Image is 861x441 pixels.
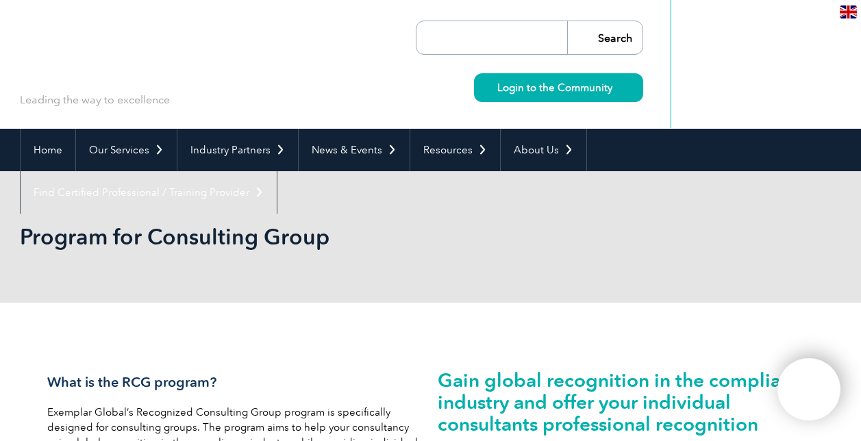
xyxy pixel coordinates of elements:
[76,129,177,171] a: Our Services
[299,129,410,171] a: News & Events
[840,5,857,18] img: en
[501,129,586,171] a: About Us
[410,129,500,171] a: Resources
[792,373,826,407] img: svg+xml;nitro-empty-id=MTg5MjoxMTY=-1;base64,PHN2ZyB2aWV3Qm94PSIwIDAgNDAwIDQwMCIgd2lkdGg9IjQwMCIg...
[21,129,75,171] a: Home
[21,171,277,214] a: Find Certified Professional / Training Provider
[567,21,642,54] input: Search
[474,73,643,102] a: Login to the Community
[20,92,170,108] p: Leading the way to excellence
[438,369,814,435] h2: Gain global recognition in the compliance industry and offer your individual consultants professi...
[177,129,298,171] a: Industry Partners
[47,374,216,390] span: What is the RCG program?
[20,226,595,248] h2: Program for Consulting Group
[612,84,620,91] img: svg+xml;nitro-empty-id=MzY0OjIyMw==-1;base64,PHN2ZyB2aWV3Qm94PSIwIDAgMTEgMTEiIHdpZHRoPSIxMSIgaGVp...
